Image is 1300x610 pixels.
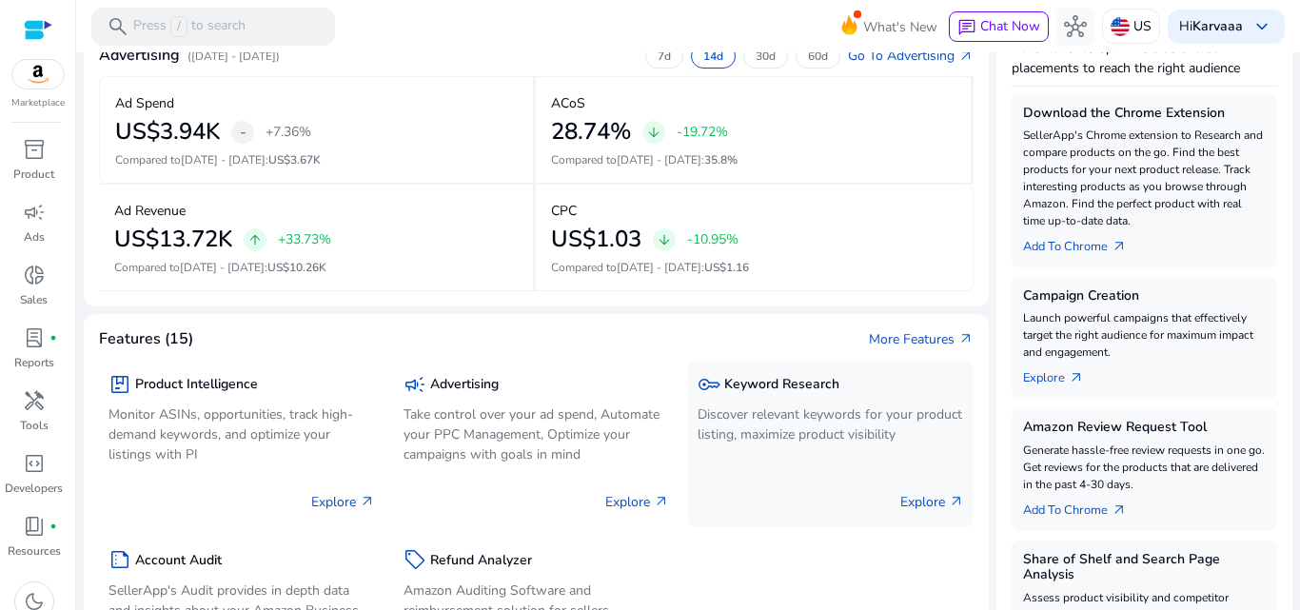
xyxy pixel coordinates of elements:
[115,118,220,146] h2: US$3.94K
[698,373,720,396] span: key
[949,494,964,509] span: arrow_outward
[1023,493,1142,520] a: Add To Chrome
[108,404,375,464] p: Monitor ASINs, opportunities, track high-demand keywords, and optimize your listings with PI
[13,166,54,183] p: Product
[704,152,738,167] span: 35.8%
[1023,552,1267,584] h5: Share of Shelf and Search Page Analysis
[278,233,331,246] p: +33.73%
[135,553,222,569] h5: Account Audit
[114,259,518,276] p: Compared to :
[11,96,65,110] p: Marketplace
[12,60,64,89] img: amazon.svg
[266,126,311,139] p: +7.36%
[957,18,976,37] span: chat
[180,260,265,275] span: [DATE] - [DATE]
[267,260,326,275] span: US$10.26K
[5,480,63,497] p: Developers
[115,151,518,168] p: Compared to :
[1179,20,1243,33] p: Hi
[605,492,669,512] p: Explore
[958,331,974,346] span: arrow_outward
[114,226,232,253] h2: US$13.72K
[49,522,57,530] span: fiber_manual_record
[107,15,129,38] span: search
[23,138,46,161] span: inventory_2
[1023,442,1267,493] p: Generate hassle-free review requests in one go. Get reviews for the products that are delivered i...
[900,492,964,512] p: Explore
[654,494,669,509] span: arrow_outward
[1023,361,1099,387] a: Explorearrow_outward
[1023,106,1267,122] h5: Download the Chrome Extension
[20,291,48,308] p: Sales
[1023,288,1267,305] h5: Campaign Creation
[949,11,1049,42] button: chatChat Now
[1023,309,1267,361] p: Launch powerful campaigns that effectively target the right audience for maximum impact and engag...
[404,548,426,571] span: sell
[23,326,46,349] span: lab_profile
[23,201,46,224] span: campaign
[1112,502,1127,518] span: arrow_outward
[551,93,585,113] p: ACoS
[23,389,46,412] span: handyman
[704,260,749,275] span: US$1.16
[115,93,174,113] p: Ad Spend
[404,404,670,464] p: Take control over your ad spend, Automate your PPC Management, Optimize your campaigns with goals...
[108,548,131,571] span: summarize
[99,330,193,348] h4: Features (15)
[1133,10,1152,43] p: US
[181,152,266,167] span: [DATE] - [DATE]
[247,232,263,247] span: arrow_upward
[1111,17,1130,36] img: us.svg
[551,118,631,146] h2: 28.74%
[958,49,974,64] span: arrow_outward
[724,377,839,393] h5: Keyword Research
[617,152,701,167] span: [DATE] - [DATE]
[14,354,54,371] p: Reports
[1023,420,1267,436] h5: Amazon Review Request Tool
[20,417,49,434] p: Tools
[551,151,955,168] p: Compared to :
[404,373,426,396] span: campaign
[23,264,46,286] span: donut_small
[1251,15,1273,38] span: keyboard_arrow_down
[1112,239,1127,254] span: arrow_outward
[360,494,375,509] span: arrow_outward
[430,377,499,393] h5: Advertising
[268,152,321,167] span: US$3.67K
[1056,8,1094,46] button: hub
[551,226,641,253] h2: US$1.03
[698,404,964,444] p: Discover relevant keywords for your product listing, maximize product visibility
[108,373,131,396] span: package
[1192,17,1243,35] b: Karvaaa
[99,47,180,65] h4: Advertising
[869,329,974,349] a: More Featuresarrow_outward
[170,16,187,37] span: /
[551,259,956,276] p: Compared to :
[240,121,246,144] span: -
[24,228,45,246] p: Ads
[23,452,46,475] span: code_blocks
[23,515,46,538] span: book_4
[1069,370,1084,385] span: arrow_outward
[1064,15,1087,38] span: hub
[311,492,375,512] p: Explore
[1023,127,1267,229] p: SellerApp's Chrome extension to Research and compare products on the go. Find the best products f...
[8,542,61,560] p: Resources
[687,233,739,246] p: -10.95%
[1012,19,1192,57] a: AI-based Ads Automation
[657,232,672,247] span: arrow_downward
[646,125,661,140] span: arrow_downward
[617,260,701,275] span: [DATE] - [DATE]
[677,126,728,139] p: -19.72%
[430,553,532,569] h5: Refund Analyzer
[135,377,258,393] h5: Product Intelligence
[980,17,1040,35] span: Chat Now
[1023,229,1142,256] a: Add To Chrome
[114,201,186,221] p: Ad Revenue
[551,201,577,221] p: CPC
[133,16,246,37] p: Press to search
[49,334,57,342] span: fiber_manual_record
[863,10,937,44] span: What's New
